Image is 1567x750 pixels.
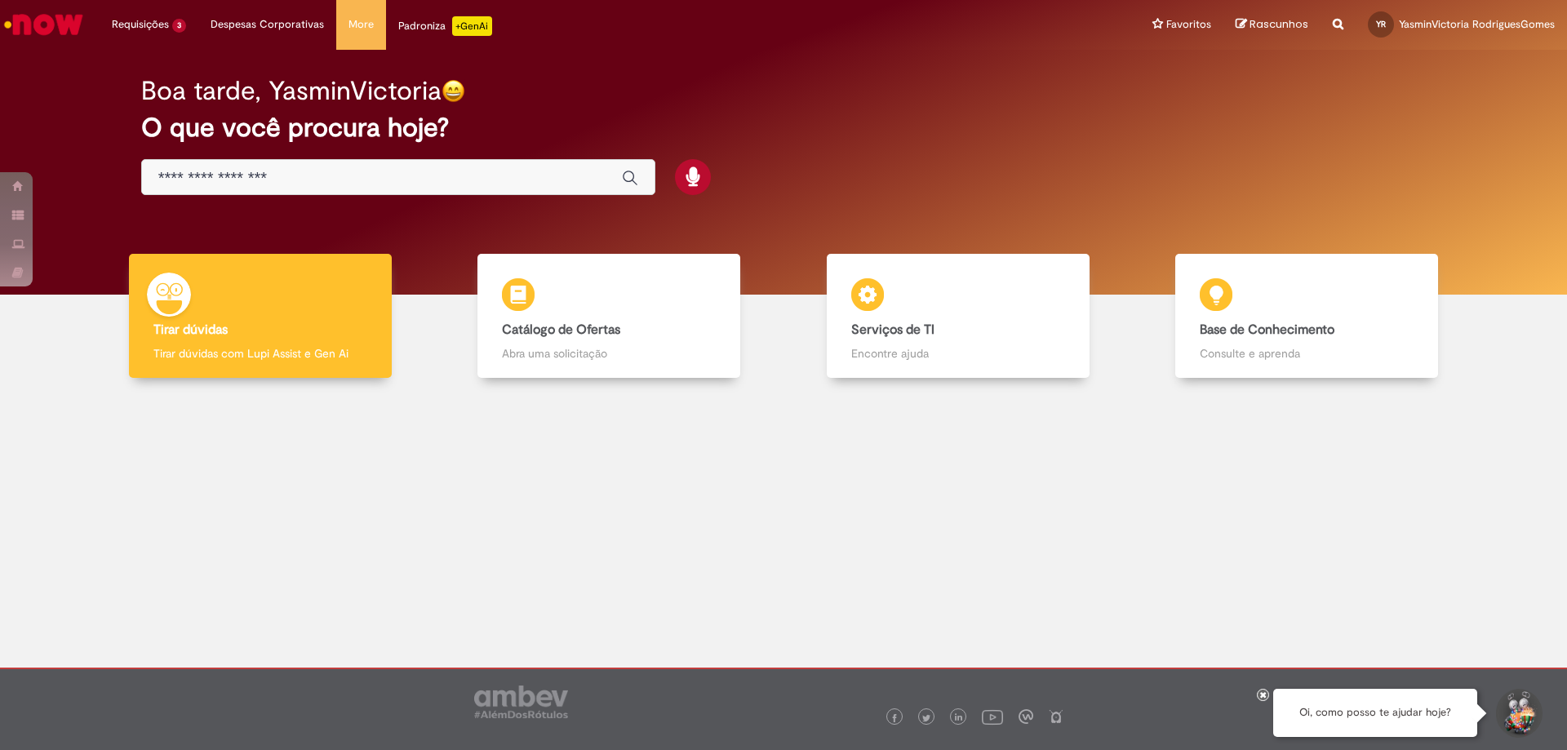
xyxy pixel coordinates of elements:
b: Serviços de TI [851,322,934,338]
img: logo_footer_ambev_rotulo_gray.png [474,686,568,718]
span: YR [1376,19,1386,29]
img: happy-face.png [442,79,465,103]
button: Iniciar Conversa de Suporte [1494,689,1543,738]
a: Base de Conhecimento Consulte e aprenda [1133,254,1482,379]
img: logo_footer_workplace.png [1019,709,1033,724]
span: Favoritos [1166,16,1211,33]
h2: O que você procura hoje? [141,113,1427,142]
img: logo_footer_facebook.png [890,714,899,722]
div: Padroniza [398,16,492,36]
img: ServiceNow [2,8,86,41]
img: logo_footer_twitter.png [922,714,930,722]
p: +GenAi [452,16,492,36]
a: Serviços de TI Encontre ajuda [783,254,1133,379]
p: Abra uma solicitação [502,345,716,362]
b: Tirar dúvidas [153,322,228,338]
span: 3 [172,19,186,33]
a: Rascunhos [1236,17,1308,33]
b: Catálogo de Ofertas [502,322,620,338]
img: logo_footer_youtube.png [982,706,1003,727]
img: logo_footer_naosei.png [1049,709,1063,724]
span: Despesas Corporativas [211,16,324,33]
span: YasminVictoria RodriguesGomes [1399,17,1555,31]
span: More [348,16,374,33]
img: logo_footer_linkedin.png [955,713,963,723]
p: Encontre ajuda [851,345,1065,362]
div: Oi, como posso te ajudar hoje? [1273,689,1477,737]
b: Base de Conhecimento [1200,322,1334,338]
span: Rascunhos [1250,16,1308,32]
a: Tirar dúvidas Tirar dúvidas com Lupi Assist e Gen Ai [86,254,435,379]
p: Consulte e aprenda [1200,345,1414,362]
h2: Boa tarde, YasminVictoria [141,77,442,105]
a: Catálogo de Ofertas Abra uma solicitação [435,254,784,379]
p: Tirar dúvidas com Lupi Assist e Gen Ai [153,345,367,362]
span: Requisições [112,16,169,33]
